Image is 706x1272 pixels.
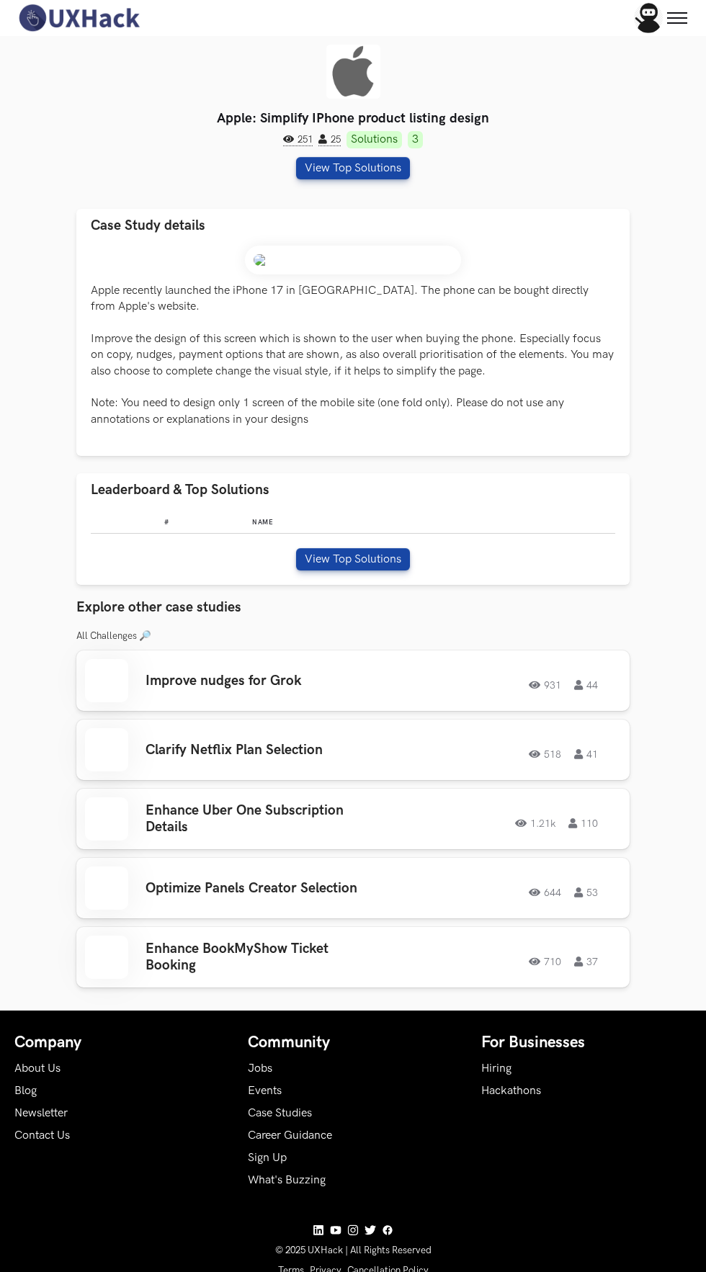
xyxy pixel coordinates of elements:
table: Leaderboard [91,510,615,534]
h3: Enhance Uber One Subscription Details [146,802,375,836]
h4: Company [14,1034,225,1052]
a: Hackathons [481,1084,541,1098]
a: Contact Us [14,1129,70,1142]
a: Improve nudges for Grok93144 [76,650,630,711]
a: Hiring [481,1062,511,1075]
a: Jobs [248,1062,272,1075]
span: 931 [529,680,561,690]
span: 53 [574,887,598,897]
span: 25 [318,134,341,146]
p: © 2025 UXHack | All Rights Reserved [14,1245,692,1256]
button: Case Study details [76,209,630,243]
img: Your profile pic [634,3,663,33]
a: Newsletter [14,1106,68,1120]
img: UXHack-logo.png [14,3,143,33]
h3: Explore other case studies [76,599,630,616]
span: 518 [529,749,561,759]
span: 110 [568,818,598,828]
a: Enhance Uber One Subscription Details1.21k110 [76,789,630,849]
span: 644 [529,887,561,897]
span: 37 [574,957,598,967]
a: 3 [408,131,423,148]
div: Leaderboard & Top Solutions [76,507,630,585]
h3: Clarify Netflix Plan Selection [146,742,375,758]
span: Leaderboard & Top Solutions [91,482,269,498]
a: Optimize Panels Creator Selection64453 [76,858,630,918]
img: Weekend_Hackathon_84_banner.png [245,246,461,274]
p: Apple recently launched the iPhone 17 in [GEOGRAPHIC_DATA]. The phone can be bought directly from... [91,283,615,429]
button: Leaderboard & Top Solutions [76,473,630,507]
span: 710 [529,957,561,967]
button: Toggle menu [634,4,663,32]
h3: Optimize Panels Creator Selection [146,880,375,897]
img: Apple logo [326,45,380,99]
a: Enhance BookMyShow Ticket Booking71037 [76,927,630,987]
a: Events [248,1084,282,1098]
a: Career Guidance [248,1129,332,1142]
span: 1.21k [515,818,555,828]
span: 251 [283,134,313,146]
a: Sign Up [248,1151,287,1165]
span: Name [252,519,274,527]
button: View Top Solutions [296,548,410,570]
h3: All Challenges 🔎 [76,630,630,642]
h3: Apple: Simplify IPhone product listing design [76,111,630,127]
span: 41 [574,749,598,759]
h4: For Businesses [481,1034,692,1052]
h4: Community [248,1034,458,1052]
button: Toggle menu [663,4,692,32]
a: About Us [14,1062,61,1075]
a: What's Buzzing [248,1173,326,1187]
button: View Top Solutions [296,157,410,179]
a: Case Studies [248,1106,312,1120]
a: Blog [14,1084,37,1098]
div: Case Study details [76,243,630,456]
span: Case Study details [91,218,205,234]
span: # [164,519,169,527]
a: Clarify Netflix Plan Selection51841 [76,720,630,780]
a: Solutions [347,131,402,148]
h3: Enhance BookMyShow Ticket Booking [146,941,375,974]
span: 44 [574,680,598,690]
h3: Improve nudges for Grok [146,673,375,689]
